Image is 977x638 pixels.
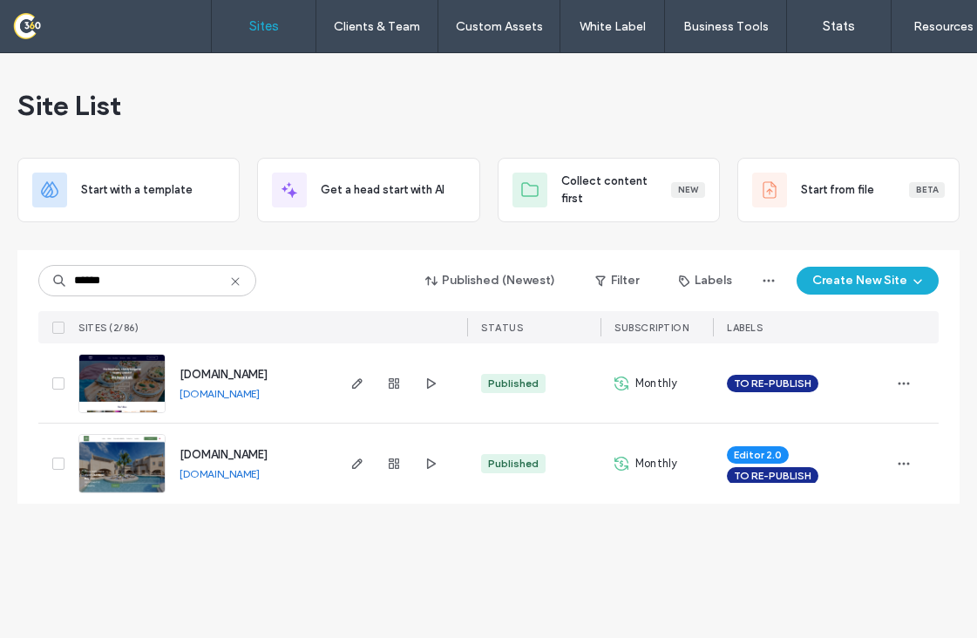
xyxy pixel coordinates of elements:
label: White Label [580,19,646,34]
span: Start from file [801,181,874,199]
span: SUBSCRIPTION [614,322,689,334]
div: Collect content firstNew [498,158,720,222]
span: TO RE-PUBLISH [734,376,811,391]
div: Get a head start with AI [257,158,479,222]
span: TO RE-PUBLISH [734,468,811,484]
span: Editor 2.0 [734,447,782,463]
label: Clients & Team [334,19,420,34]
span: Monthly [635,455,677,472]
label: Business Tools [683,19,769,34]
span: Monthly [635,375,677,392]
button: Labels [663,267,748,295]
label: Custom Assets [456,19,543,34]
span: Collect content first [561,173,671,207]
div: Published [488,456,539,472]
span: LABELS [727,322,763,334]
button: Filter [578,267,656,295]
a: [DOMAIN_NAME] [180,368,268,381]
span: Site List [17,88,121,123]
span: Start with a template [81,181,193,199]
div: Published [488,376,539,391]
span: SITES (2/86) [78,322,139,334]
div: New [671,182,705,198]
label: Sites [249,18,279,34]
label: Resources [913,19,974,34]
a: [DOMAIN_NAME] [180,387,260,400]
span: Get a head start with AI [321,181,444,199]
a: [DOMAIN_NAME] [180,467,260,480]
button: Published (Newest) [410,267,571,295]
label: Stats [823,18,855,34]
div: Start from fileBeta [737,158,960,222]
button: Create New Site [797,267,939,295]
div: Beta [909,182,945,198]
a: [DOMAIN_NAME] [180,448,268,461]
div: Start with a template [17,158,240,222]
span: STATUS [481,322,523,334]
